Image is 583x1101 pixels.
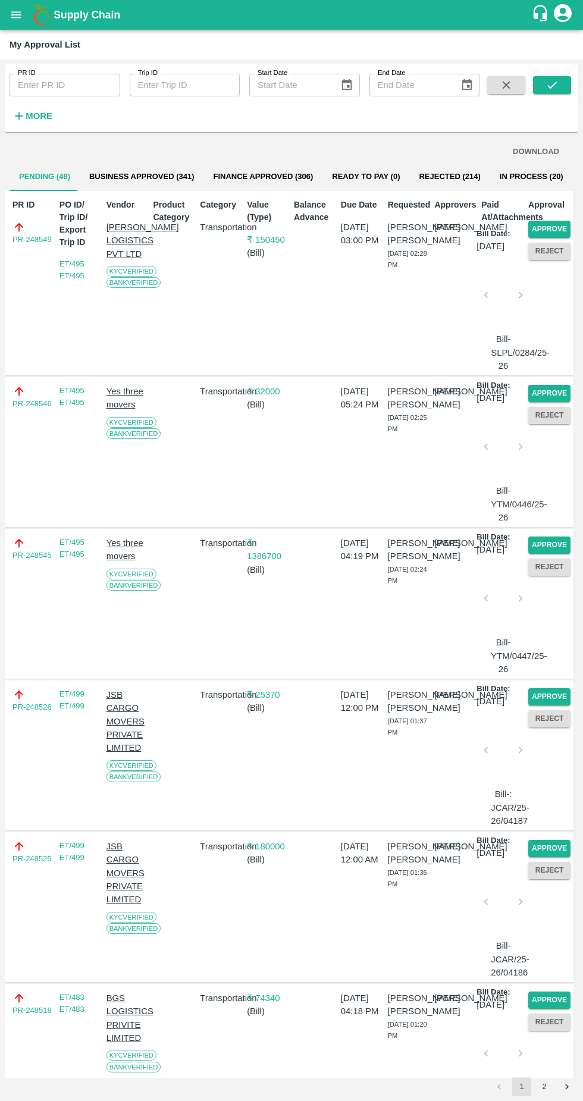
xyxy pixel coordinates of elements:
[59,386,84,407] a: ET/495 ET/495
[106,992,149,1044] p: BGS LOGISTICS PRIVITE LIMITED
[369,74,451,96] input: End Date
[258,68,287,78] label: Start Date
[528,385,571,402] button: Approve
[12,1005,52,1017] a: PR-248518
[106,385,149,412] p: Yes three movers
[341,199,383,211] p: Due Date
[12,550,52,562] a: PR-248545
[138,68,158,78] label: Trip ID
[477,228,510,240] p: Bill Date:
[106,417,156,428] span: KYC Verified
[59,689,84,710] a: ET/499 ET/499
[200,992,242,1005] p: Transportation
[12,853,52,865] a: PR-248525
[54,7,531,23] a: Supply Chain
[2,1,30,29] button: open drawer
[477,683,510,695] p: Bill Date:
[130,74,240,96] input: Enter Trip ID
[106,277,161,288] span: Bank Verified
[528,992,571,1009] button: Approve
[12,701,52,713] a: PR-248526
[106,760,156,771] span: KYC Verified
[200,199,242,211] p: Category
[388,840,430,867] p: [PERSON_NAME] [PERSON_NAME]
[378,68,405,78] label: End Date
[434,688,477,701] p: [PERSON_NAME]
[388,537,430,563] p: [PERSON_NAME] [PERSON_NAME]
[247,563,289,576] p: ( Bill )
[200,840,242,853] p: Transportation
[200,385,242,398] p: Transportation
[247,537,289,563] p: ₹ 1386700
[247,246,289,259] p: ( Bill )
[18,68,36,78] label: PR ID
[388,566,427,585] span: [DATE] 02:24 PM
[434,199,477,211] p: Approvers
[477,391,504,404] p: [DATE]
[247,233,289,246] p: ₹ 150450
[528,407,571,424] button: Reject
[491,636,516,676] p: Bill-YTM/0447/25-26
[106,428,161,439] span: Bank Verified
[528,559,571,576] button: Reject
[30,3,54,27] img: logo
[434,385,477,398] p: [PERSON_NAME]
[336,74,358,96] button: Choose date
[388,1021,427,1040] span: [DATE] 01:20 PM
[552,2,573,27] div: account of current user
[531,4,552,26] div: customer-support
[54,9,120,21] b: Supply Chain
[528,840,571,857] button: Approve
[557,1077,576,1096] button: Go to next page
[477,695,504,708] p: [DATE]
[388,250,427,269] span: [DATE] 02:28 PM
[59,199,102,249] p: PO ID/ Trip ID/ Export Trip ID
[491,939,516,979] p: Bill- JCAR/25-26/04186
[528,199,571,211] p: Approval
[477,543,504,556] p: [DATE]
[528,243,571,260] button: Reject
[153,199,195,224] p: Product Category
[10,37,80,52] div: My Approval List
[490,162,573,191] button: In Process (20)
[106,923,161,934] span: Bank Verified
[477,998,504,1011] p: [DATE]
[528,688,571,705] button: Approve
[106,840,149,906] p: JSB CARGO MOVERS PRIVATE LIMITED
[512,1077,531,1096] button: page 1
[247,840,289,853] p: ₹ 180000
[106,569,156,579] span: KYC Verified
[247,385,289,398] p: ₹ 32000
[59,993,84,1014] a: ET/483 ET/483
[247,1005,289,1018] p: ( Bill )
[434,537,477,550] p: [PERSON_NAME]
[434,221,477,234] p: [PERSON_NAME]
[508,142,564,162] button: DOWNLOAD
[59,259,84,280] a: ET/495 ET/495
[59,538,84,559] a: ET/495 ET/495
[106,580,161,591] span: Bank Verified
[488,1077,578,1096] nav: pagination navigation
[200,221,242,234] p: Transportation
[528,862,571,879] button: Reject
[322,162,409,191] button: Ready To Pay (0)
[341,385,383,412] p: [DATE] 05:24 PM
[200,537,242,550] p: Transportation
[388,414,427,433] span: [DATE] 02:25 PM
[477,240,504,253] p: [DATE]
[491,484,516,524] p: Bill-YTM/0446/25-26
[388,199,430,211] p: Requested
[106,537,149,563] p: Yes three movers
[247,701,289,714] p: ( Bill )
[80,162,204,191] button: Business Approved (341)
[341,221,383,247] p: [DATE] 03:00 PM
[477,987,510,998] p: Bill Date:
[341,537,383,563] p: [DATE] 04:19 PM
[12,398,52,410] a: PR-248546
[388,717,427,736] span: [DATE] 01:37 PM
[106,688,149,754] p: JSB CARGO MOVERS PRIVATE LIMITED
[249,74,331,96] input: Start Date
[26,111,52,121] strong: More
[409,162,490,191] button: Rejected (214)
[106,771,161,782] span: Bank Verified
